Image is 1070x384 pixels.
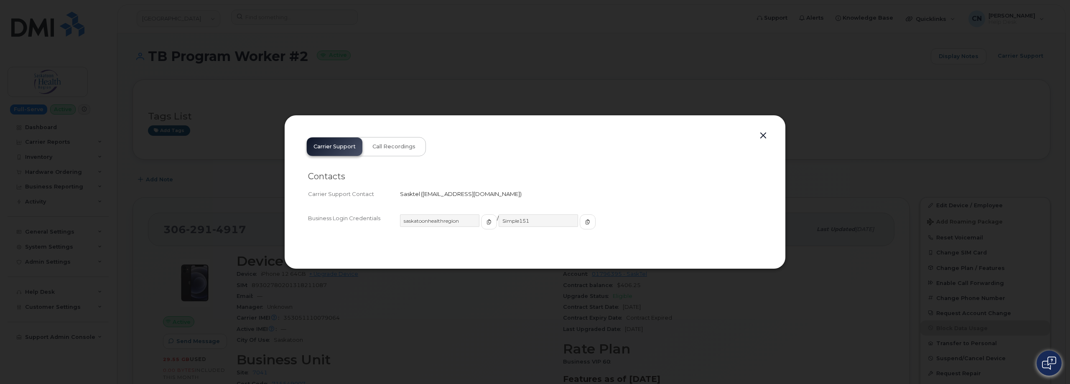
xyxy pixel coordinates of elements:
span: Sasktel [400,191,420,197]
span: Call Recordings [372,143,415,150]
span: [EMAIL_ADDRESS][DOMAIN_NAME] [423,191,520,197]
div: / [400,214,762,237]
div: Carrier Support Contact [308,190,400,198]
div: Business Login Credentials [308,214,400,237]
h2: Contacts [308,171,762,182]
button: copy to clipboard [580,214,596,229]
button: copy to clipboard [481,214,497,229]
img: Open chat [1042,356,1056,370]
